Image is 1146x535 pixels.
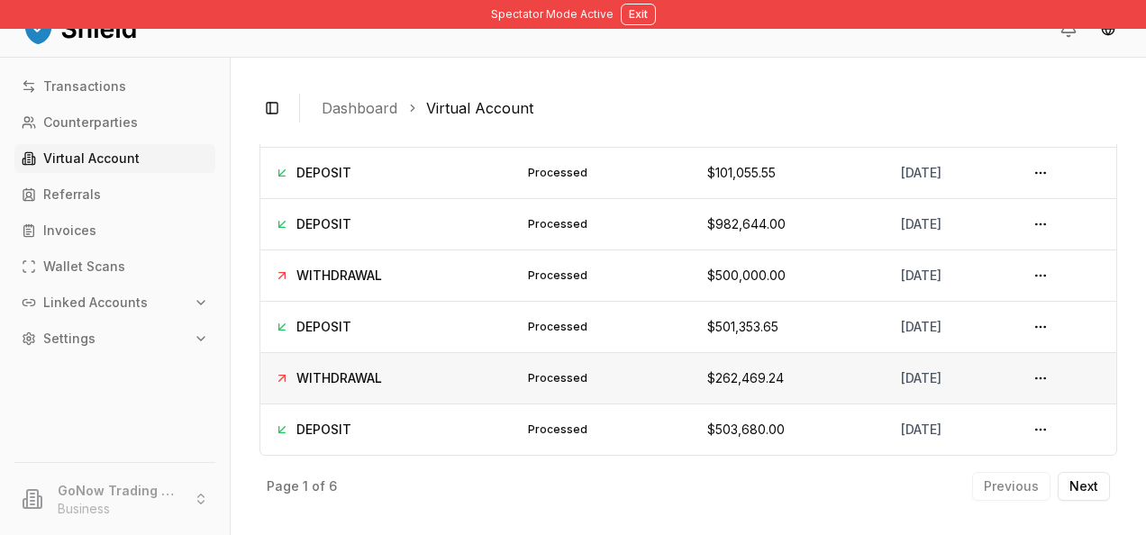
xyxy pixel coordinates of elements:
[43,296,148,309] p: Linked Accounts
[322,97,397,119] a: Dashboard
[14,288,215,317] button: Linked Accounts
[707,216,786,231] span: $982,644.00
[43,116,138,129] p: Counterparties
[296,421,351,439] span: DEPOSIT
[14,180,215,209] a: Referrals
[521,367,595,389] div: processed
[901,421,997,439] div: [DATE]
[707,165,776,180] span: $101,055.55
[296,369,382,387] span: WITHDRAWAL
[14,216,215,245] a: Invoices
[521,316,595,338] div: processed
[14,324,215,353] button: Settings
[43,80,126,93] p: Transactions
[707,319,778,334] span: $501,353.65
[267,480,299,493] p: Page
[296,215,351,233] span: DEPOSIT
[521,213,595,235] div: processed
[901,318,997,336] div: [DATE]
[43,224,96,237] p: Invoices
[329,480,337,493] p: 6
[14,144,215,173] a: Virtual Account
[901,369,997,387] div: [DATE]
[296,267,382,285] span: WITHDRAWAL
[296,318,351,336] span: DEPOSIT
[707,370,784,385] span: $262,469.24
[43,332,95,345] p: Settings
[312,480,325,493] p: of
[901,164,997,182] div: [DATE]
[901,215,997,233] div: [DATE]
[14,108,215,137] a: Counterparties
[621,4,656,25] button: Exit
[296,164,351,182] span: DEPOSIT
[43,188,101,201] p: Referrals
[43,152,140,165] p: Virtual Account
[521,265,595,286] div: processed
[322,97,1103,119] nav: breadcrumb
[14,252,215,281] a: Wallet Scans
[707,422,785,437] span: $503,680.00
[901,267,997,285] div: [DATE]
[43,260,125,273] p: Wallet Scans
[426,97,533,119] a: Virtual Account
[1058,472,1110,501] button: Next
[707,267,786,283] span: $500,000.00
[521,419,595,440] div: processed
[491,7,614,22] span: Spectator Mode Active
[1069,480,1098,493] p: Next
[14,72,215,101] a: Transactions
[303,480,308,493] p: 1
[521,162,595,184] div: processed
